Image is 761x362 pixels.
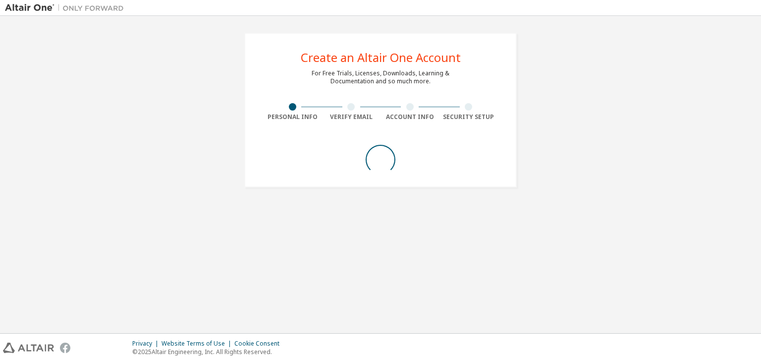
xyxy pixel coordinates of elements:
[5,3,129,13] img: Altair One
[132,348,285,356] p: © 2025 Altair Engineering, Inc. All Rights Reserved.
[60,343,70,353] img: facebook.svg
[234,340,285,348] div: Cookie Consent
[3,343,54,353] img: altair_logo.svg
[380,113,439,121] div: Account Info
[162,340,234,348] div: Website Terms of Use
[439,113,498,121] div: Security Setup
[312,69,449,85] div: For Free Trials, Licenses, Downloads, Learning & Documentation and so much more.
[132,340,162,348] div: Privacy
[263,113,322,121] div: Personal Info
[322,113,381,121] div: Verify Email
[301,52,461,63] div: Create an Altair One Account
